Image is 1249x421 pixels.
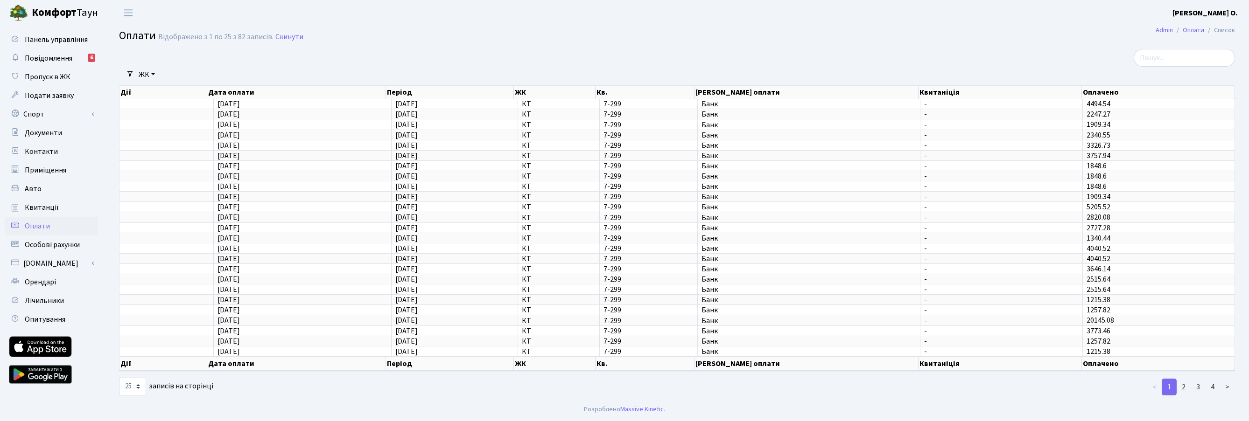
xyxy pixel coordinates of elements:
div: 6 [88,54,95,62]
span: 2515.64 [1087,284,1110,295]
span: Квитанції [25,202,59,213]
a: 3 [1191,379,1206,395]
span: Банк [702,193,916,200]
span: 7-299 [603,214,694,221]
th: Кв. [596,86,695,99]
span: 4494.54 [1087,99,1110,109]
span: 7-299 [603,110,694,118]
th: ЖК [514,86,596,99]
span: [DATE] [218,346,240,357]
span: [DATE] [218,130,240,140]
nav: breadcrumb [1142,21,1249,40]
span: [DATE] [218,120,240,130]
a: Авто [5,179,98,198]
th: Дата оплати [207,357,386,371]
th: Дії [119,357,207,371]
b: Комфорт [32,5,77,20]
span: КТ [522,327,596,335]
span: 7-299 [603,121,694,129]
span: 7-299 [603,183,694,190]
th: Дата оплати [207,86,386,99]
span: 3646.14 [1087,264,1110,274]
span: [DATE] [218,223,240,233]
span: Банк [702,327,916,335]
span: 2247.27 [1087,109,1110,119]
span: Банк [702,224,916,232]
span: КТ [522,276,596,283]
span: [DATE] [395,316,418,326]
span: КТ [522,203,596,211]
span: [DATE] [395,336,418,346]
a: Подати заявку [5,86,98,105]
span: - [924,255,1079,262]
span: [DATE] [395,202,418,212]
span: 7-299 [603,193,694,200]
th: [PERSON_NAME] оплати [695,357,919,371]
span: 1340.44 [1087,233,1110,243]
span: Банк [702,131,916,139]
select: записів на сторінці [119,378,146,395]
a: Massive Kinetic [620,404,664,414]
span: - [924,286,1079,293]
span: 3757.94 [1087,151,1110,161]
span: [DATE] [218,326,240,336]
span: 1848.6 [1087,181,1107,192]
th: Дії [119,86,207,99]
span: [DATE] [395,346,418,357]
span: 7-299 [603,245,694,252]
span: - [924,245,1079,252]
span: 3773.46 [1087,326,1110,336]
span: КТ [522,162,596,170]
span: - [924,131,1079,139]
th: Квитаніція [919,86,1082,99]
span: КТ [522,317,596,324]
span: КТ [522,121,596,129]
span: - [924,224,1079,232]
div: Розроблено . [584,404,665,414]
img: logo.png [9,4,28,22]
span: Банк [702,245,916,252]
span: Банк [702,203,916,211]
a: Оплати [5,217,98,235]
th: ЖК [514,357,596,371]
span: [DATE] [395,151,418,161]
span: 1848.6 [1087,161,1107,171]
span: 2820.08 [1087,213,1110,223]
span: - [924,162,1079,170]
span: 7-299 [603,152,694,159]
span: Банк [702,286,916,293]
span: [DATE] [395,243,418,254]
span: 7-299 [603,224,694,232]
span: Банк [702,317,916,324]
span: [DATE] [218,316,240,326]
span: Банк [702,255,916,262]
span: Банк [702,348,916,355]
a: Приміщення [5,161,98,179]
span: Пропуск в ЖК [25,72,70,82]
span: [DATE] [218,336,240,346]
span: 7-299 [603,317,694,324]
span: 7-299 [603,235,694,242]
span: 20145.08 [1087,316,1114,326]
span: Банк [702,265,916,273]
a: [DOMAIN_NAME] [5,254,98,273]
span: Оплати [119,28,156,44]
span: 7-299 [603,276,694,283]
span: 1257.82 [1087,336,1110,346]
label: записів на сторінці [119,378,213,395]
th: Оплачено [1082,357,1235,371]
span: Лічильники [25,296,64,306]
span: 1257.82 [1087,305,1110,315]
span: - [924,327,1079,335]
span: - [924,338,1079,345]
span: Приміщення [25,165,66,175]
span: КТ [522,152,596,159]
a: [PERSON_NAME] О. [1172,7,1238,19]
span: [DATE] [218,264,240,274]
button: Переключити навігацію [117,5,140,21]
span: 7-299 [603,131,694,139]
span: [DATE] [395,130,418,140]
a: Лічильники [5,291,98,310]
span: 2515.64 [1087,274,1110,284]
span: 2727.28 [1087,223,1110,233]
